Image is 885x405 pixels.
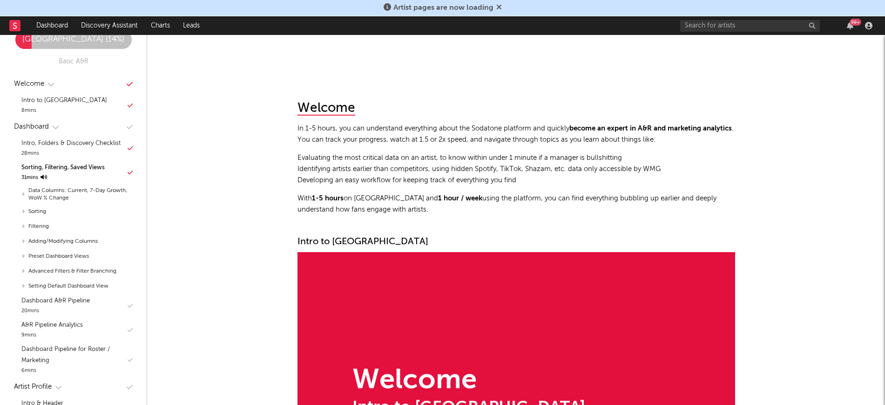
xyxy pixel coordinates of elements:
li: Evaluating the most critical data on an artist, to know within under 1 minute if a manager is bul... [297,152,735,164]
span: Artist pages are now loading [393,4,493,12]
div: Filtering [9,219,137,234]
div: A&R Pipeline Analytics [21,320,83,331]
div: [GEOGRAPHIC_DATA] ( 14 %) [15,34,132,45]
div: Basic A&R [59,56,88,67]
div: Sorting, Filtering, Saved Views [21,162,105,173]
li: Developing an easy workflow for keeping track of everything you find [297,175,735,186]
input: Search for artists [680,20,820,32]
button: 99+ [847,22,853,29]
div: Preset Dashboard Views [9,249,137,264]
strong: become an expert in A&R and marketing analytics [569,125,732,132]
div: 99 + [850,19,861,26]
div: Intro to [GEOGRAPHIC_DATA] [297,236,735,247]
a: Discovery Assistant [74,16,144,35]
span: Dismiss [496,4,502,12]
p: In 1-5 hours, you can understand everything about the Sodatone platform and quickly . You can tra... [297,123,735,145]
div: Dashboard [14,121,49,132]
strong: 1 hour / week [438,195,482,202]
strong: 1-5 hours [312,195,344,202]
div: Data Columns: Current, 7-Day Growth, WoW % Change [9,185,137,204]
div: Dashboard A&R Pipeline [21,295,90,307]
div: 6 mins [21,366,125,376]
div: 20 mins [21,307,90,316]
li: Identifying artists earlier than competitors, using hidden Spotify, TikTok, Shazam, etc. data onl... [297,164,735,175]
div: 9 mins [21,331,83,340]
div: Intro, Folders & Discovery Checklist [21,138,121,149]
div: 8 mins [21,106,107,116]
div: Welcome [352,367,585,395]
div: Intro to [GEOGRAPHIC_DATA] [21,95,107,106]
div: Artist Profile [14,381,52,392]
div: Adding/Modifying Columns [9,234,137,249]
div: Sorting [9,204,137,219]
div: Welcome [297,102,355,116]
a: Dashboard [30,16,74,35]
div: Dashboard Pipeline for Roster / Marketing [21,344,125,366]
div: Advanced Filters & Filter Branching [9,264,137,279]
div: 28 mins [21,149,121,158]
a: Leads [176,16,206,35]
a: Charts [144,16,176,35]
p: With on [GEOGRAPHIC_DATA] and using the platform, you can find everything bubbling up earlier and... [297,193,735,215]
div: Setting Default Dashboard View [9,279,137,294]
div: Welcome [14,78,44,89]
div: 31 mins [21,173,105,183]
